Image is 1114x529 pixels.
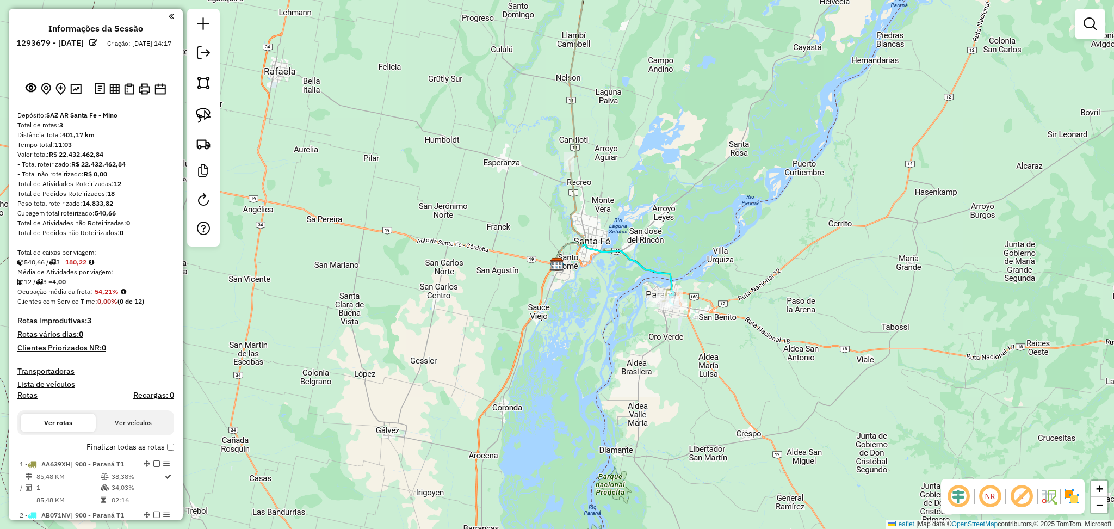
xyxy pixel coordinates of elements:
strong: 0 [126,219,130,227]
a: Clique aqui para minimizar o painel [169,10,174,22]
div: Média de Atividades por viagem: [17,267,174,277]
a: Leaflet [888,520,914,528]
i: Total de Atividades [26,484,32,491]
img: Criar rota [196,136,211,151]
i: Cubagem total roteirizado [17,259,24,266]
div: Total de Atividades Roteirizadas: [17,179,174,189]
h4: Rotas vários dias: [17,330,174,339]
img: Selecionar atividades - laço [196,108,211,123]
td: = [20,495,25,506]
span: | 900 - Paraná T1 [71,460,124,468]
span: Exibir rótulo [1008,483,1035,509]
button: Centralizar mapa no depósito ou ponto de apoio [39,81,53,97]
button: Ver rotas [21,414,96,432]
span: Ocultar deslocamento [945,483,971,509]
i: % de utilização do peso [101,473,109,480]
strong: (0 de 12) [117,297,144,305]
span: AA639XH [41,460,71,468]
td: 85,48 KM [36,495,100,506]
td: / [20,482,25,493]
strong: 540,66 [95,209,116,217]
label: Finalizar todas as rotas [86,441,174,453]
span: | 900 - Paraná T1 [71,511,124,519]
div: Peso total roteirizado: [17,199,174,208]
img: Exibir/Ocultar setores [1063,488,1080,505]
em: Alterar sequência das rotas [144,512,150,518]
h4: Recargas: 0 [133,391,174,400]
em: Finalizar rota [153,460,160,467]
h4: Clientes Priorizados NR: [17,343,174,353]
span: Ocultar NR [977,483,1003,509]
div: Map data © contributors,© 2025 TomTom, Microsoft [886,520,1114,529]
button: Disponibilidade de veículos [152,81,168,97]
button: Exibir sessão original [23,80,39,97]
td: 1 [36,482,100,493]
strong: 3 [87,316,91,325]
div: Distância Total: [17,130,174,140]
div: Cubagem total roteirizado: [17,208,174,218]
td: 38,38% [111,471,164,482]
button: Logs desbloquear sessão [92,81,107,97]
em: Opções [163,512,170,518]
h4: Rotas [17,391,38,400]
td: 34,03% [111,482,164,493]
i: Distância Total [26,473,32,480]
button: Otimizar todas as rotas [68,81,84,96]
span: 2 - [20,511,124,519]
i: Total de rotas [49,259,56,266]
span: | [916,520,918,528]
button: Visualizar relatório de Roteirização [107,81,122,96]
div: Depósito: [17,110,174,120]
a: OpenStreetMap [952,520,998,528]
a: Reroteirizar Sessão [193,189,214,213]
h6: 1293679 - [DATE] [16,38,84,48]
div: Total de Atividades não Roteirizadas: [17,218,174,228]
a: Zoom in [1091,481,1107,497]
strong: 0 [102,343,106,353]
strong: 11:03 [54,140,72,149]
div: Total de rotas: [17,120,174,130]
strong: R$ 0,00 [84,170,107,178]
div: Tempo total: [17,140,174,150]
strong: 0,00% [97,297,117,305]
input: Finalizar todas as rotas [167,444,174,451]
span: 1 - [20,460,124,468]
strong: R$ 22.432.462,84 [49,150,103,158]
img: Fluxo de ruas [1040,488,1057,505]
h4: Transportadoras [17,367,174,376]
i: Meta Caixas/viagem: 294,28 Diferença: -114,06 [89,259,94,266]
strong: 0 [79,329,83,339]
em: Média calculada utilizando a maior ocupação (%Peso ou %Cubagem) de cada rota da sessão. Rotas cro... [121,288,126,295]
div: Valor total: [17,150,174,159]
span: Ocupação média da frota: [17,287,92,296]
strong: 4,00 [52,278,66,286]
i: Rota otimizada [165,473,171,480]
strong: R$ 22.432.462,84 [71,160,126,168]
a: Exportar sessão [193,42,214,66]
img: SAZ AR Santa Fe - Mino [550,257,564,272]
td: 02:16 [111,495,164,506]
div: Criação: [DATE] 14:17 [103,39,176,48]
img: Selecionar atividades - polígono [196,75,211,90]
div: 12 / 3 = [17,277,174,287]
a: Zoom out [1091,497,1107,513]
div: Total de caixas por viagem: [17,248,174,257]
strong: 12 [114,180,121,188]
div: - Total roteirizado: [17,159,174,169]
strong: 14.833,82 [82,199,113,207]
a: Criar modelo [193,160,214,184]
strong: 54,21% [95,287,119,296]
strong: 180,22 [65,258,86,266]
div: 540,66 / 3 = [17,257,174,267]
div: Total de Pedidos Roteirizados: [17,189,174,199]
h4: Lista de veículos [17,380,174,389]
button: Imprimir Rotas [137,81,152,97]
strong: 0 [120,229,123,237]
div: - Total não roteirizado: [17,169,174,179]
button: Adicionar Atividades [53,81,68,97]
div: Total de Pedidos não Roteirizados: [17,228,174,238]
i: Total de Atividades [17,279,24,285]
td: 85,48 KM [36,471,100,482]
button: Visualizar Romaneio [122,81,137,97]
i: Total de rotas [36,279,43,285]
